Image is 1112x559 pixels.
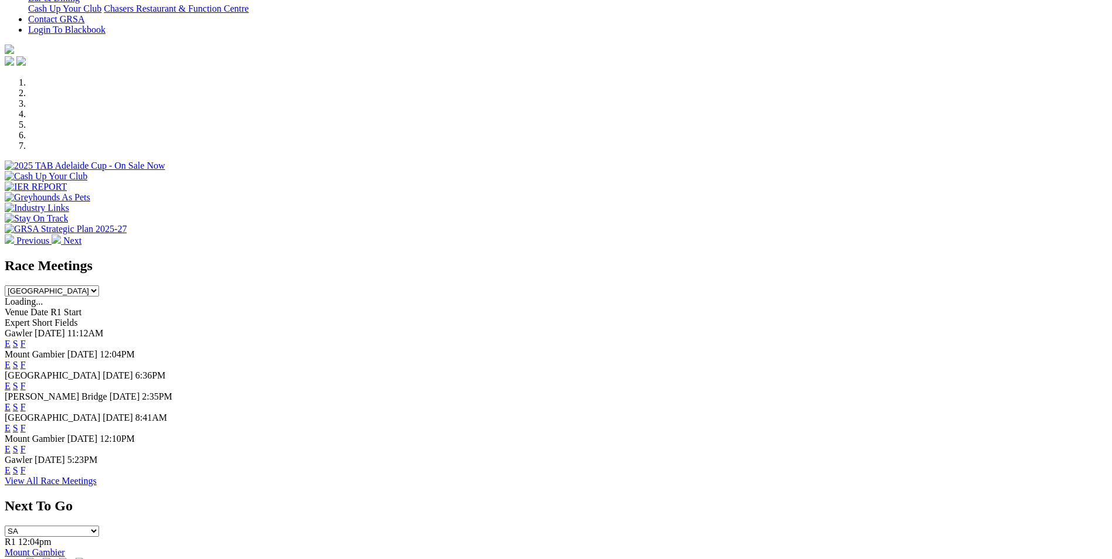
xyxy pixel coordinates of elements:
[21,465,26,475] a: F
[5,307,28,317] span: Venue
[100,349,135,359] span: 12:04PM
[5,434,65,444] span: Mount Gambier
[5,161,165,171] img: 2025 TAB Adelaide Cup - On Sale Now
[5,182,67,192] img: IER REPORT
[5,391,107,401] span: [PERSON_NAME] Bridge
[5,192,90,203] img: Greyhounds As Pets
[5,56,14,66] img: facebook.svg
[52,234,61,244] img: chevron-right-pager-white.svg
[5,339,11,349] a: E
[5,423,11,433] a: E
[5,296,43,306] span: Loading...
[103,370,133,380] span: [DATE]
[18,537,52,547] span: 12:04pm
[5,236,52,246] a: Previous
[28,4,101,13] a: Cash Up Your Club
[5,444,11,454] a: E
[5,498,1107,514] h2: Next To Go
[13,444,18,454] a: S
[5,213,68,224] img: Stay On Track
[5,328,32,338] span: Gawler
[21,444,26,454] a: F
[21,381,26,391] a: F
[21,360,26,370] a: F
[5,45,14,54] img: logo-grsa-white.png
[5,455,32,465] span: Gawler
[21,423,26,433] a: F
[28,25,106,35] a: Login To Blackbook
[35,328,65,338] span: [DATE]
[100,434,135,444] span: 12:10PM
[142,391,172,401] span: 2:35PM
[5,370,100,380] span: [GEOGRAPHIC_DATA]
[5,402,11,412] a: E
[5,349,65,359] span: Mount Gambier
[21,339,26,349] a: F
[13,339,18,349] a: S
[5,476,97,486] a: View All Race Meetings
[5,465,11,475] a: E
[5,381,11,391] a: E
[5,258,1107,274] h2: Race Meetings
[67,349,98,359] span: [DATE]
[21,402,26,412] a: F
[67,328,104,338] span: 11:12AM
[103,413,133,422] span: [DATE]
[5,413,100,422] span: [GEOGRAPHIC_DATA]
[5,537,16,547] span: R1
[55,318,77,328] span: Fields
[50,307,81,317] span: R1 Start
[110,391,140,401] span: [DATE]
[63,236,81,246] span: Next
[13,360,18,370] a: S
[13,423,18,433] a: S
[16,236,49,246] span: Previous
[13,402,18,412] a: S
[5,224,127,234] img: GRSA Strategic Plan 2025-27
[32,318,53,328] span: Short
[5,318,30,328] span: Expert
[67,455,98,465] span: 5:23PM
[28,14,84,24] a: Contact GRSA
[13,381,18,391] a: S
[52,236,81,246] a: Next
[67,434,98,444] span: [DATE]
[5,360,11,370] a: E
[5,547,65,557] a: Mount Gambier
[135,413,167,422] span: 8:41AM
[30,307,48,317] span: Date
[28,4,1107,14] div: Bar & Dining
[16,56,26,66] img: twitter.svg
[13,465,18,475] a: S
[5,234,14,244] img: chevron-left-pager-white.svg
[5,203,69,213] img: Industry Links
[5,171,87,182] img: Cash Up Your Club
[35,455,65,465] span: [DATE]
[104,4,249,13] a: Chasers Restaurant & Function Centre
[135,370,166,380] span: 6:36PM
